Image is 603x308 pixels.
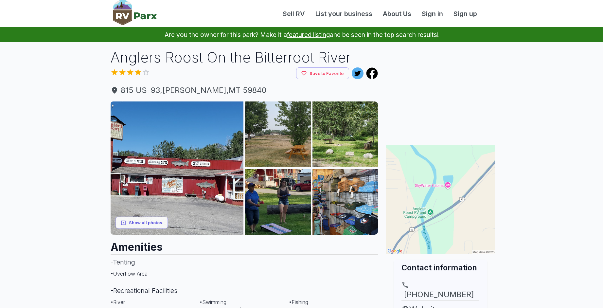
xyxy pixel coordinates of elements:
h2: Amenities [111,235,378,254]
a: [PHONE_NUMBER] [401,281,479,300]
h2: Contact information [401,262,479,273]
h1: Anglers Roost On the Bitterroot River [111,47,378,67]
span: • Overflow Area [111,270,148,277]
h3: - Recreational Facilities [111,283,378,298]
img: AAcXr8rrFFsfS4QqiZBqYGC0SqnDHMFmEkrnN9gEcb7UDBKfGQUwu7zYKvE5uHbfkLj0YmVVVhVO1lHyMcHBMGUEyqi0XtQGE... [111,101,244,235]
a: 815 US-93,[PERSON_NAME],MT 59840 [111,84,378,96]
button: Save to Favorite [296,67,349,80]
p: Are you the owner for this park? Make it a and be seen in the top search results! [8,27,595,42]
span: • Swimming [200,299,226,305]
img: AAcXr8q13jiGDV3bpmEztZxTKnAXWi8llE-0k3BYzvq1Qd8aI5QhBaZZI6r8YGG_EfSrITFGivzEGgWDlrD6LhS2fFAJ29urr... [245,101,311,167]
h3: - Tenting [111,254,378,270]
a: featured listing [287,31,330,39]
span: • River [111,299,125,305]
span: 815 US-93 , [PERSON_NAME] , MT 59840 [111,84,378,96]
a: About Us [378,9,417,19]
a: Sell RV [277,9,310,19]
img: AAcXr8qeHZ-9BggbwT8YOAHEcLMgBupOBz8Q9_4VbgCOiM0JZGaRl5x_zYPqMXnkKDNpCtMxUpfeH9OiFr2wg2uMGtZCUmbEP... [312,169,378,235]
button: Show all photos [115,217,168,229]
img: Map for Anglers Roost On the Bitterroot River [386,145,495,254]
span: • Fishing [289,299,308,305]
iframe: Advertisement [386,47,495,129]
a: List your business [310,9,378,19]
a: Sign in [417,9,448,19]
img: AAcXr8oAioY6mwo2HgALgvOjHf_rgAHoQoGgJkwefyjZHom0Vn3K1sxAcUVy31E8gFVnTivWDLOqOL9AcURR4W87BLGpPDh6H... [312,101,378,167]
img: AAcXr8oz93RvQFIm-sxHmO1TIcgTBL6_G_YAExaHJ2hutmeqvpd1msK71zWJNhX7Wb6Rz2NKmOIc0MDjIcM588DItDrXVe_2x... [245,169,311,235]
a: Sign up [448,9,482,19]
